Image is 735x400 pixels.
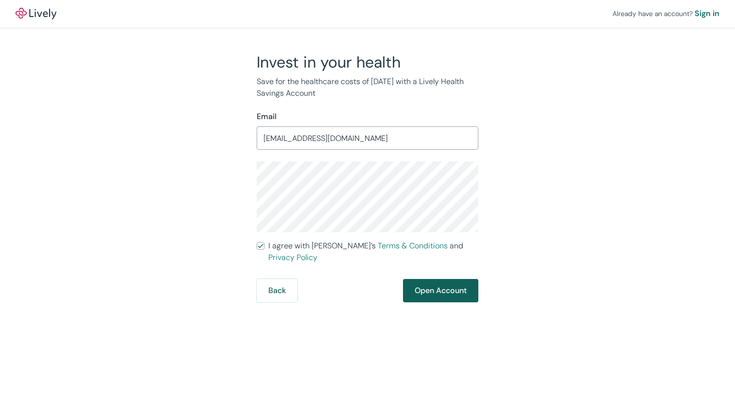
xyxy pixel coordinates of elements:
[378,241,448,251] a: Terms & Conditions
[268,240,478,263] span: I agree with [PERSON_NAME]’s and
[612,8,719,19] div: Already have an account?
[695,8,719,19] a: Sign in
[16,8,56,19] a: LivelyLively
[257,76,478,99] p: Save for the healthcare costs of [DATE] with a Lively Health Savings Account
[268,252,317,262] a: Privacy Policy
[257,52,478,72] h2: Invest in your health
[403,279,478,302] button: Open Account
[257,279,297,302] button: Back
[16,8,56,19] img: Lively
[257,111,277,122] label: Email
